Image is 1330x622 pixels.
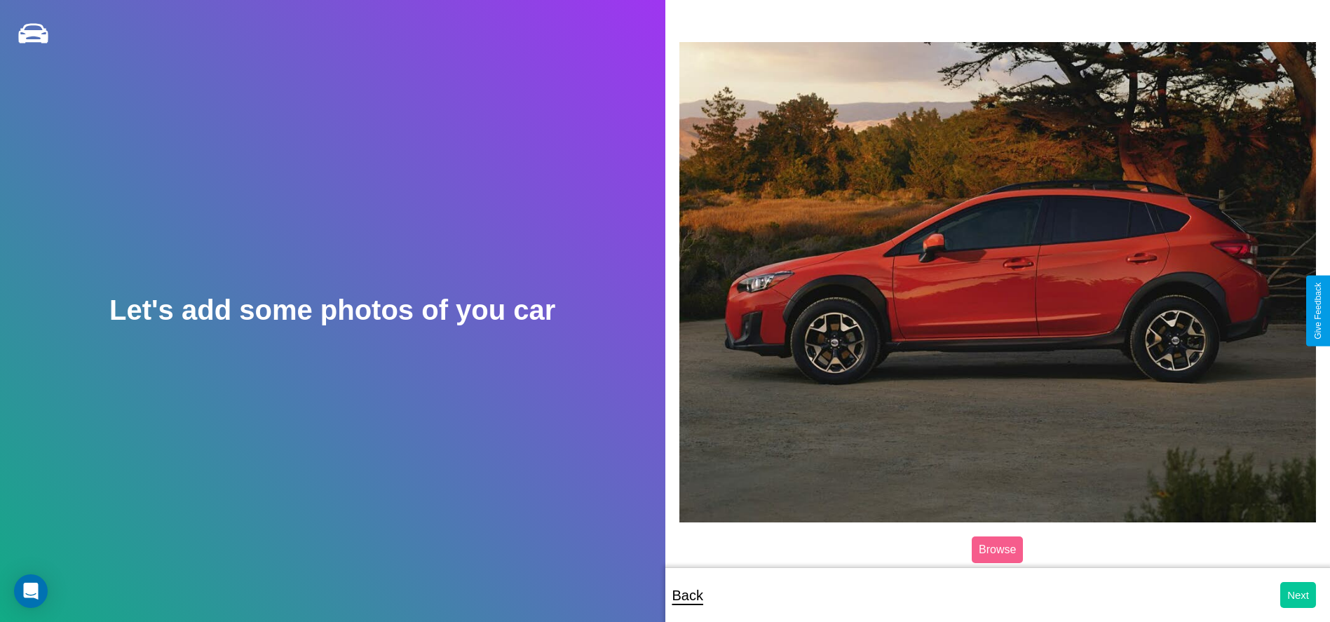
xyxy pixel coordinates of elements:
h2: Let's add some photos of you car [109,295,555,326]
p: Back [672,583,703,608]
div: Give Feedback [1313,283,1323,339]
label: Browse [972,536,1023,563]
button: Next [1280,582,1316,608]
img: posted [679,42,1317,522]
div: Open Intercom Messenger [14,574,48,608]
